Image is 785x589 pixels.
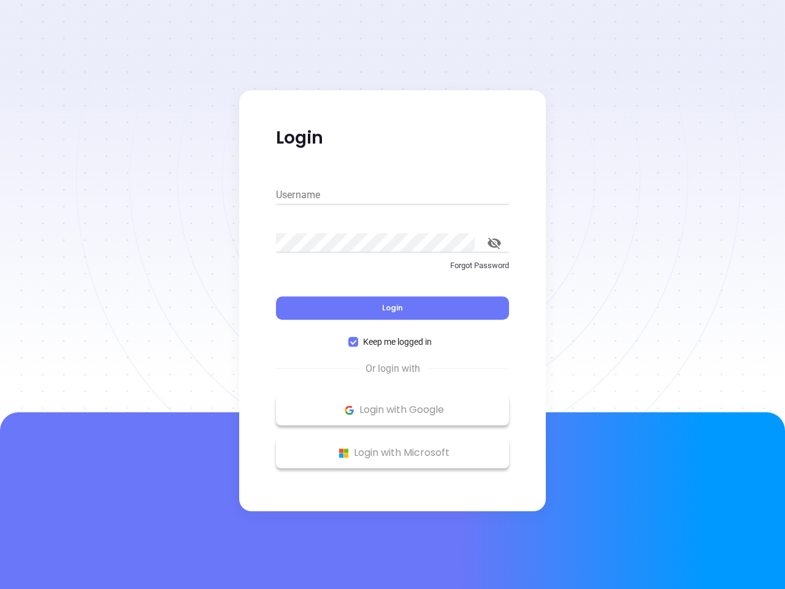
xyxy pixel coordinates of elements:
button: Microsoft Logo Login with Microsoft [276,437,509,468]
p: Login with Microsoft [282,444,503,462]
span: Login [382,302,403,313]
button: Login [276,296,509,320]
button: Google Logo Login with Google [276,395,509,425]
img: Microsoft Logo [336,445,351,461]
img: Google Logo [342,402,357,418]
button: toggle password visibility [480,228,509,258]
p: Login with Google [282,401,503,419]
span: Or login with [359,361,426,376]
a: Forgot Password [276,260,509,282]
p: Forgot Password [276,260,509,272]
p: Login [276,127,509,149]
span: Keep me logged in [358,335,437,348]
